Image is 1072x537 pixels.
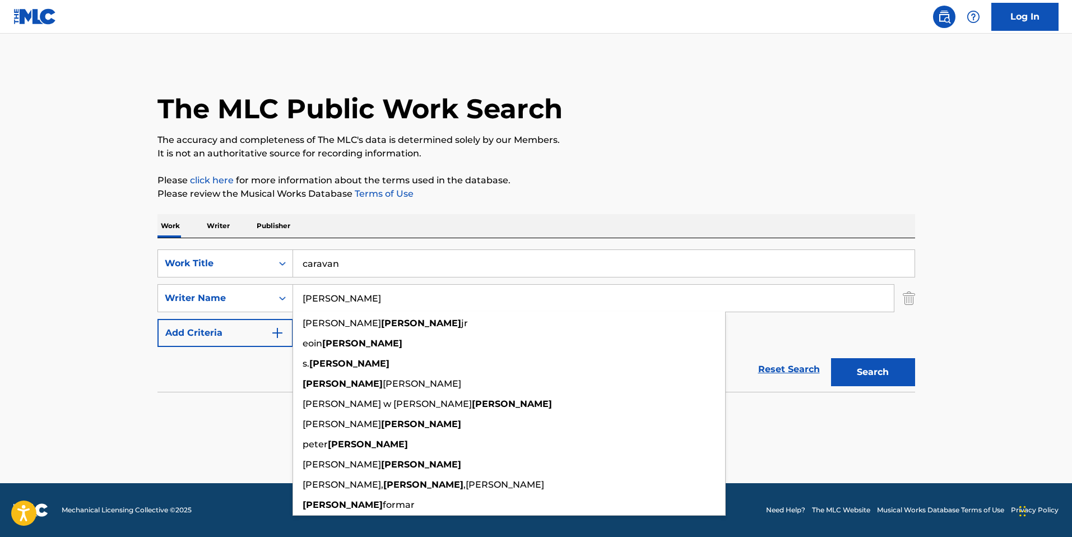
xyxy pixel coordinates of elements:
button: Add Criteria [157,319,293,347]
strong: [PERSON_NAME] [383,479,463,490]
p: The accuracy and completeness of The MLC's data is determined solely by our Members. [157,133,915,147]
img: logo [13,503,48,517]
div: Work Title [165,257,266,270]
span: [PERSON_NAME] [303,419,381,429]
a: Need Help? [766,505,805,515]
img: search [938,10,951,24]
div: Writer Name [165,291,266,305]
span: ,[PERSON_NAME] [463,479,544,490]
div: Help [962,6,985,28]
form: Search Form [157,249,915,392]
strong: [PERSON_NAME] [472,399,552,409]
a: Public Search [933,6,955,28]
span: Mechanical Licensing Collective © 2025 [62,505,192,515]
img: help [967,10,980,24]
a: The MLC Website [812,505,870,515]
p: Work [157,214,183,238]
img: 9d2ae6d4665cec9f34b9.svg [271,326,284,340]
p: Publisher [253,214,294,238]
h1: The MLC Public Work Search [157,92,563,126]
a: Reset Search [753,357,825,382]
img: MLC Logo [13,8,57,25]
span: [PERSON_NAME] w [PERSON_NAME] [303,399,472,409]
span: eoin [303,338,322,349]
span: formar [383,499,415,510]
iframe: Chat Widget [1016,483,1072,537]
strong: [PERSON_NAME] [381,419,461,429]
img: Delete Criterion [903,284,915,312]
a: Privacy Policy [1011,505,1059,515]
strong: [PERSON_NAME] [328,439,408,450]
span: [PERSON_NAME], [303,479,383,490]
a: click here [190,175,234,186]
div: Drag [1019,494,1026,528]
strong: [PERSON_NAME] [381,459,461,470]
a: Terms of Use [352,188,414,199]
strong: [PERSON_NAME] [303,378,383,389]
span: s. [303,358,309,369]
button: Search [831,358,915,386]
span: jr [461,318,468,328]
strong: [PERSON_NAME] [322,338,402,349]
span: peter [303,439,328,450]
p: Writer [203,214,233,238]
a: Musical Works Database Terms of Use [877,505,1004,515]
p: Please for more information about the terms used in the database. [157,174,915,187]
strong: [PERSON_NAME] [303,499,383,510]
span: [PERSON_NAME] [303,318,381,328]
strong: [PERSON_NAME] [381,318,461,328]
strong: [PERSON_NAME] [309,358,389,369]
p: It is not an authoritative source for recording information. [157,147,915,160]
p: Please review the Musical Works Database [157,187,915,201]
span: [PERSON_NAME] [303,459,381,470]
a: Log In [991,3,1059,31]
span: [PERSON_NAME] [383,378,461,389]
